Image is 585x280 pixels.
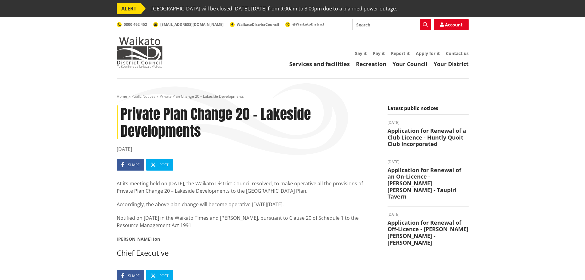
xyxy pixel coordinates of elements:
span: Share [128,162,140,168]
span: [PERSON_NAME] Ion [117,236,160,242]
a: WaikatoDistrictCouncil [230,22,279,27]
a: Public Notices [131,94,155,99]
a: Your Council [392,60,427,68]
a: [EMAIL_ADDRESS][DOMAIN_NAME] [153,22,224,27]
a: Report it [391,50,410,56]
input: Search input [352,19,431,30]
a: Your District [434,60,469,68]
span: Post [159,162,169,168]
span: [EMAIL_ADDRESS][DOMAIN_NAME] [160,22,224,27]
a: Home [117,94,127,99]
span: Post [159,273,169,278]
p: Accordingly, the above plan change will become operative [DATE][DATE]. [117,201,378,208]
span: WaikatoDistrictCouncil [237,22,279,27]
span: @WaikatoDistrict [292,22,324,27]
span: ALERT [117,3,141,14]
a: [DATE] Application for Renewal of a Club Licence - Huntly Quoit Club Incorporated [388,121,469,148]
a: [DATE] Application for Renewal of Off-Licence - [PERSON_NAME] [PERSON_NAME] - [PERSON_NAME] [388,213,469,246]
a: Apply for it [416,50,440,56]
h3: Application for Renewal of Off-Licence - [PERSON_NAME] [PERSON_NAME] - [PERSON_NAME] [388,219,469,246]
img: Waikato District Council - Te Kaunihera aa Takiwaa o Waikato [117,37,163,68]
time: [DATE] [388,121,469,124]
h1: Private Plan Change 20 – Lakeside Developments [117,105,378,139]
a: Say it [355,50,367,56]
p: At its meeting held on [DATE], the Waikato District Council resolved, to make operative all the p... [117,180,378,195]
p: Notified on [DATE] in the Waikato Times and [PERSON_NAME], pursuant to Clause 20 of Schedule 1 to... [117,214,378,229]
a: [DATE] Application for Renewal of an On-Licence - [PERSON_NAME] [PERSON_NAME] - Taupiri Tavern [388,160,469,200]
a: Share [117,159,144,171]
h5: Latest public notices [388,105,469,115]
time: [DATE] [117,145,378,153]
a: Recreation [356,60,386,68]
a: Post [146,159,173,171]
a: Contact us [446,50,469,56]
time: [DATE] [388,160,469,164]
h3: Chief Executive [117,249,378,258]
a: Account [434,19,469,30]
span: Private Plan Change 20 – Lakeside Developments [160,94,244,99]
span: [GEOGRAPHIC_DATA] will be closed [DATE], [DATE] from 9:00am to 3:00pm due to a planned power outage. [151,3,397,14]
span: 0800 492 452 [124,22,147,27]
time: [DATE] [388,213,469,216]
h3: Application for Renewal of an On-Licence - [PERSON_NAME] [PERSON_NAME] - Taupiri Tavern [388,167,469,200]
a: Pay it [373,50,385,56]
h3: Application for Renewal of a Club Licence - Huntly Quoit Club Incorporated [388,128,469,148]
span: Share [128,273,140,278]
a: @WaikatoDistrict [285,22,324,27]
a: 0800 492 452 [117,22,147,27]
nav: breadcrumb [117,94,469,99]
a: Services and facilities [289,60,350,68]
